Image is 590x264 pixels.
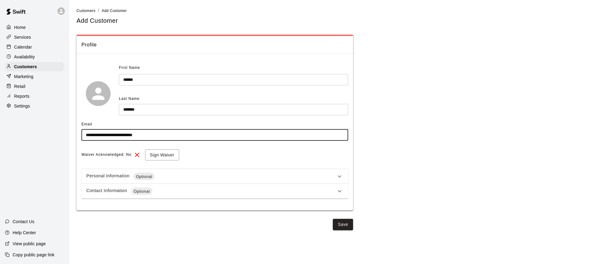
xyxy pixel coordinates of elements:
[145,149,179,161] button: Sign Waiver
[86,173,336,180] div: Personal Information
[14,73,33,80] p: Marketing
[81,122,92,126] span: Email
[81,150,132,160] span: Waiver Acknowledged: No
[131,188,152,195] span: Optional
[77,9,96,13] span: Customers
[14,24,26,30] p: Home
[5,72,64,81] a: Marketing
[5,92,64,101] a: Reports
[5,52,64,61] a: Availability
[13,219,34,225] p: Contact Us
[13,241,46,247] p: View public page
[14,103,30,109] p: Settings
[14,54,35,60] p: Availability
[5,42,64,52] a: Calendar
[13,252,54,258] p: Copy public page link
[77,17,118,25] h5: Add Customer
[14,93,29,99] p: Reports
[5,23,64,32] a: Home
[86,187,336,195] div: Contact Information
[5,33,64,42] a: Services
[14,83,26,89] p: Retail
[133,174,155,180] span: Optional
[81,41,348,49] span: Profile
[14,64,37,70] p: Customers
[333,219,353,230] button: Save
[77,8,96,13] a: Customers
[5,82,64,91] a: Retail
[81,184,348,199] div: Contact InformationOptional
[77,7,583,14] nav: breadcrumb
[119,63,140,73] span: First Name
[119,97,140,101] span: Last Name
[14,44,32,50] p: Calendar
[14,34,31,40] p: Services
[13,230,36,236] p: Help Center
[102,9,127,13] span: Add Customer
[81,169,348,184] div: Personal InformationOptional
[5,101,64,111] a: Settings
[98,7,99,14] li: /
[5,62,64,71] a: Customers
